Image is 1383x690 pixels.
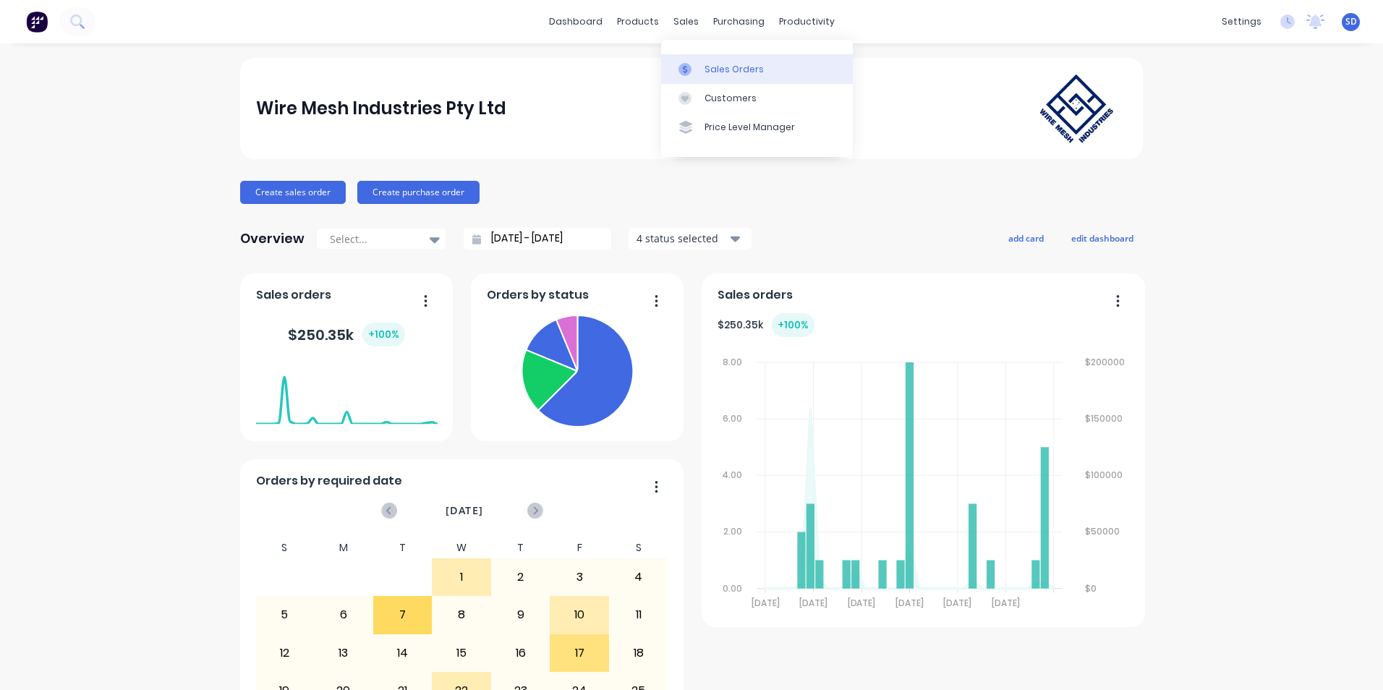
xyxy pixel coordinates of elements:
tspan: 4.00 [722,469,742,481]
div: 5 [256,597,314,633]
div: F [550,537,609,558]
a: dashboard [542,11,610,33]
div: products [610,11,666,33]
div: S [255,537,315,558]
tspan: $100000 [1085,469,1123,481]
a: Sales Orders [661,54,853,83]
div: $ 250.35k [288,323,405,346]
span: Sales orders [718,286,793,304]
div: + 100 % [772,313,814,337]
div: 17 [550,635,608,671]
tspan: 0.00 [723,582,742,595]
tspan: [DATE] [943,597,971,609]
div: T [373,537,433,558]
span: Sales orders [256,286,331,304]
span: [DATE] [446,503,483,519]
button: Create purchase order [357,181,480,204]
div: 8 [433,597,490,633]
div: Sales Orders [705,63,764,76]
div: 14 [374,635,432,671]
div: 15 [433,635,490,671]
a: Price Level Manager [661,113,853,142]
div: 11 [610,597,668,633]
span: SD [1345,15,1357,28]
tspan: 2.00 [723,526,742,538]
div: 9 [492,597,550,633]
tspan: [DATE] [751,597,779,609]
div: T [491,537,550,558]
tspan: $150000 [1085,412,1123,425]
div: + 100 % [362,323,405,346]
div: M [314,537,373,558]
div: 16 [492,635,550,671]
div: S [609,537,668,558]
div: Overview [240,224,305,253]
tspan: 8.00 [723,356,742,368]
div: 6 [315,597,373,633]
div: Customers [705,92,757,105]
div: 12 [256,635,314,671]
button: add card [999,229,1053,247]
span: Orders by status [487,286,589,304]
div: Wire Mesh Industries Pty Ltd [256,94,506,123]
tspan: $0 [1085,582,1097,595]
div: 3 [550,559,608,595]
div: 10 [550,597,608,633]
div: productivity [772,11,842,33]
a: Customers [661,84,853,113]
div: 7 [374,597,432,633]
tspan: [DATE] [847,597,875,609]
img: Factory [26,11,48,33]
div: settings [1214,11,1269,33]
button: 4 status selected [629,228,752,250]
button: Create sales order [240,181,346,204]
div: 2 [492,559,550,595]
div: purchasing [706,11,772,33]
tspan: [DATE] [799,597,827,609]
tspan: [DATE] [992,597,1020,609]
tspan: $50000 [1085,526,1120,538]
tspan: [DATE] [895,597,924,609]
div: W [432,537,491,558]
div: Price Level Manager [705,121,795,134]
tspan: $200000 [1085,356,1125,368]
div: sales [666,11,706,33]
div: 18 [610,635,668,671]
button: edit dashboard [1062,229,1143,247]
div: 4 status selected [637,231,728,246]
div: 13 [315,635,373,671]
div: $ 250.35k [718,313,814,337]
div: 1 [433,559,490,595]
div: 4 [610,559,668,595]
tspan: 6.00 [723,412,742,425]
img: Wire Mesh Industries Pty Ltd [1026,60,1127,157]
